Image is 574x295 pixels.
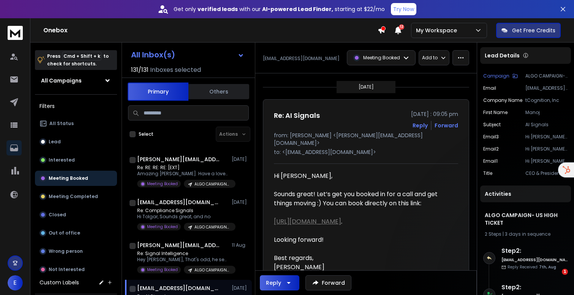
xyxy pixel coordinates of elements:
[137,171,228,177] p: Amazing [PERSON_NAME]. Have a lovely
[147,267,178,273] p: Meeting Booked
[274,254,452,263] div: Best regards,
[137,198,221,206] h1: [EMAIL_ADDRESS][DOMAIN_NAME]
[49,248,83,254] p: Wrong person
[363,55,400,61] p: Meeting Booked
[232,156,249,162] p: [DATE]
[232,199,249,205] p: [DATE]
[483,109,508,116] p: First Name
[525,97,568,103] p: tCognition, Inc
[485,52,520,59] p: Lead Details
[35,244,117,259] button: Wrong person
[274,171,452,181] div: Hi [PERSON_NAME],
[35,262,117,277] button: Not Interested
[35,225,117,241] button: Out of office
[43,26,378,35] h1: Onebox
[483,134,499,140] p: Email3
[125,47,250,62] button: All Inbox(s)
[359,84,374,90] p: [DATE]
[305,275,351,290] button: Forward
[274,190,452,208] div: Sounds great! Let’s get you booked in for a call and get things moving :) You can book directly o...
[131,65,149,75] span: 131 / 131
[137,208,228,214] p: Re: Compliance Signals
[150,65,201,75] h3: Inboxes selected
[525,85,568,91] p: [EMAIL_ADDRESS][DOMAIN_NAME]
[483,85,496,91] p: Email
[49,212,66,218] p: Closed
[274,235,452,244] div: Looking forward!
[262,5,333,13] strong: AI-powered Lead Finder,
[174,5,385,13] p: Get only with our starting at $22/mo
[35,73,117,88] button: All Campaigns
[137,214,228,220] p: Hi Tolgar, Sounds great, and no
[62,52,101,60] span: Cmd + Shift + k
[480,186,571,202] div: Activities
[483,73,518,79] button: Campaign
[525,158,568,164] p: Hi [PERSON_NAME], Noticed you attended the Disability:IN Global Conference recently - great to se...
[435,122,458,129] div: Forward
[525,122,568,128] p: AI Signals
[485,211,566,227] h1: ALGO CAMPAIGN- US HIGH TICKET
[232,242,249,248] p: 11 Aug
[411,110,458,118] p: [DATE] : 09:05 pm
[391,3,416,15] button: Try Now
[137,155,221,163] h1: [PERSON_NAME][EMAIL_ADDRESS][PERSON_NAME][DOMAIN_NAME] +1
[49,121,74,127] p: All Status
[274,132,458,147] p: from: [PERSON_NAME] <[PERSON_NAME][EMAIL_ADDRESS][DOMAIN_NAME]>
[147,224,178,230] p: Meeting Booked
[274,110,320,121] h1: Re: AI Signals
[137,165,228,171] p: Re: RE: RE: RE: [EXT]
[41,77,82,84] h1: All Campaigns
[35,152,117,168] button: Interested
[137,257,228,263] p: Hey [PERSON_NAME], That's odd, he sent
[137,251,228,257] p: Re: Signal Intelligence
[131,51,175,59] h1: All Inbox(s)
[399,24,404,30] span: 12
[137,284,221,292] h1: [EMAIL_ADDRESS][DOMAIN_NAME]
[525,73,568,79] p: ALGO CAMPAIGN- US HIGH TICKET
[35,207,117,222] button: Closed
[274,217,341,226] a: [URL][DOMAIN_NAME]
[525,170,568,176] p: CEO & President
[483,97,522,103] p: Company Name
[188,83,249,100] button: Others
[393,5,414,13] p: Try Now
[128,82,188,101] button: Primary
[525,146,568,152] p: Hi [PERSON_NAME], Just floating this back up in case it got buried in your inbox. We're seeing a ...
[274,217,452,226] div: .
[147,181,178,187] p: Meeting Booked
[496,23,561,38] button: Get Free Credits
[139,131,153,137] label: Select
[546,269,565,287] iframe: Intercom live chat
[260,275,299,290] button: Reply
[483,122,501,128] p: Subject
[49,193,98,200] p: Meeting Completed
[35,101,117,111] h3: Filters
[35,171,117,186] button: Meeting Booked
[8,275,23,290] button: E
[49,139,61,145] p: Lead
[483,146,499,152] p: Email2
[49,266,85,273] p: Not Interested
[422,55,438,61] p: Add to
[8,26,23,40] img: logo
[512,27,555,34] p: Get Free Credits
[266,279,281,287] div: Reply
[274,148,458,156] p: to: <[EMAIL_ADDRESS][DOMAIN_NAME]>
[483,170,492,176] p: title
[525,134,568,140] p: Hi [PERSON_NAME], Quick check - did this land on the right desk at tCognition? We're already trac...
[47,52,109,68] p: Press to check for shortcuts.
[562,269,568,275] span: 1
[274,263,452,272] div: [PERSON_NAME]
[194,224,231,230] p: ALGO CAMPAIGN- US HIGH TICKET
[35,189,117,204] button: Meeting Completed
[413,122,428,129] button: Reply
[483,73,509,79] p: Campaign
[35,116,117,131] button: All Status
[137,241,221,249] h1: [PERSON_NAME][EMAIL_ADDRESS][DOMAIN_NAME]
[232,285,249,291] p: [DATE]
[49,230,80,236] p: Out of office
[194,181,231,187] p: ALGO CAMPAIGN- US HIGH TICKET
[263,56,340,62] p: [EMAIL_ADDRESS][DOMAIN_NAME]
